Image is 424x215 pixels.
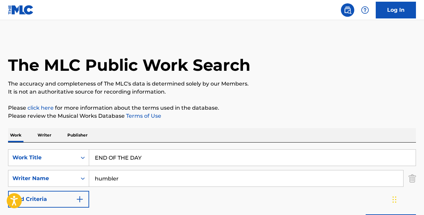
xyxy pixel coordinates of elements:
iframe: Chat Widget [390,183,424,215]
p: It is not an authoritative source for recording information. [8,88,416,96]
p: Please review the Musical Works Database [8,112,416,120]
button: Add Criteria [8,191,89,208]
div: Help [358,3,372,17]
img: 9d2ae6d4665cec9f34b9.svg [76,195,84,203]
img: search [344,6,352,14]
p: Please for more information about the terms used in the database. [8,104,416,112]
p: Publisher [65,128,89,142]
a: Terms of Use [125,113,161,119]
p: The accuracy and completeness of The MLC's data is determined solely by our Members. [8,80,416,88]
a: click here [27,105,54,111]
img: MLC Logo [8,5,34,15]
a: Public Search [341,3,354,17]
p: Writer [36,128,53,142]
div: Work Title [12,154,73,162]
p: Work [8,128,23,142]
img: Delete Criterion [409,170,416,187]
a: Log In [376,2,416,18]
div: Writer Name [12,174,73,182]
img: help [361,6,369,14]
h1: The MLC Public Work Search [8,55,250,75]
div: Drag [392,190,397,210]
